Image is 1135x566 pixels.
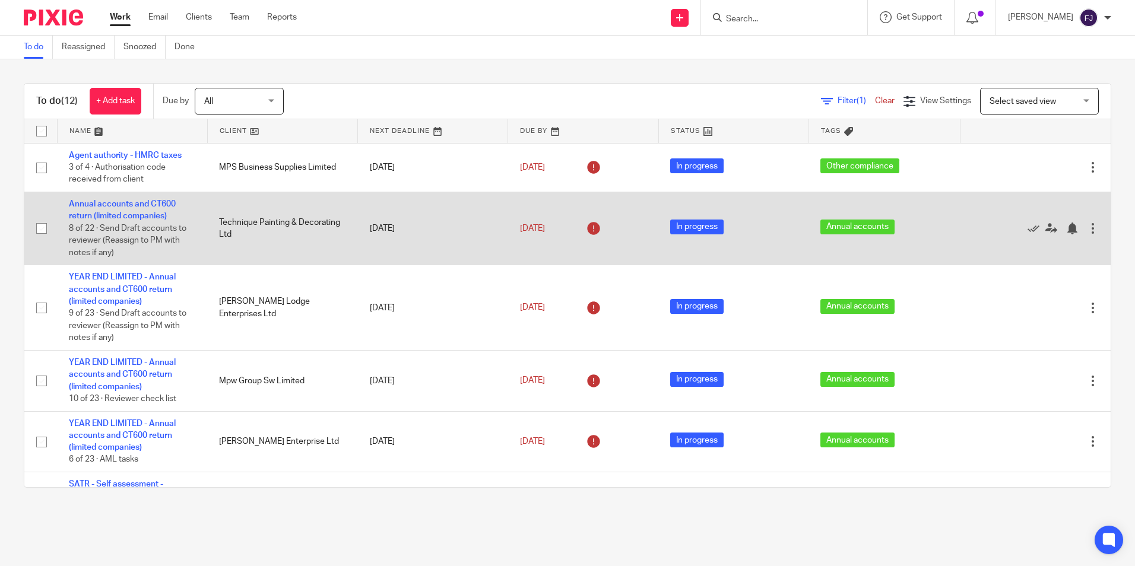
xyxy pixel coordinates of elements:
[358,192,508,265] td: [DATE]
[670,220,724,234] span: In progress
[267,11,297,23] a: Reports
[358,265,508,351] td: [DATE]
[670,299,724,314] span: In progress
[520,303,545,311] span: [DATE]
[110,11,131,23] a: Work
[920,97,971,105] span: View Settings
[520,163,545,171] span: [DATE]
[69,163,166,184] span: 3 of 4 · Authorisation code received from client
[207,192,357,265] td: Technique Painting & Decorating Ltd
[62,36,115,59] a: Reassigned
[670,372,724,387] span: In progress
[69,310,186,342] span: 9 of 23 · Send Draft accounts to reviewer (Reassign to PM with notes if any)
[24,36,53,59] a: To do
[1028,222,1045,234] a: Mark as done
[204,97,213,106] span: All
[207,351,357,412] td: Mpw Group Sw Limited
[1079,8,1098,27] img: svg%3E
[990,97,1056,106] span: Select saved view
[90,88,141,115] a: + Add task
[838,97,875,105] span: Filter
[520,437,545,446] span: [DATE]
[520,224,545,233] span: [DATE]
[69,456,138,464] span: 6 of 23 · AML tasks
[230,11,249,23] a: Team
[857,97,866,105] span: (1)
[875,97,895,105] a: Clear
[148,11,168,23] a: Email
[520,377,545,385] span: [DATE]
[358,351,508,412] td: [DATE]
[670,158,724,173] span: In progress
[207,265,357,351] td: [PERSON_NAME] Lodge Enterprises Ltd
[69,419,176,452] a: YEAR END LIMITED - Annual accounts and CT600 return (limited companies)
[820,158,899,173] span: Other compliance
[69,395,176,403] span: 10 of 23 · Reviewer check list
[175,36,204,59] a: Done
[670,433,724,447] span: In progress
[358,411,508,472] td: [DATE]
[820,372,895,387] span: Annual accounts
[358,472,508,533] td: [DATE]
[1008,11,1073,23] p: [PERSON_NAME]
[61,96,78,106] span: (12)
[163,95,189,107] p: Due by
[358,143,508,192] td: [DATE]
[69,200,176,220] a: Annual accounts and CT600 return (limited companies)
[36,95,78,107] h1: To do
[186,11,212,23] a: Clients
[24,9,83,26] img: Pixie
[207,472,357,533] td: [PERSON_NAME]
[725,14,832,25] input: Search
[821,128,841,134] span: Tags
[69,358,176,391] a: YEAR END LIMITED - Annual accounts and CT600 return (limited companies)
[69,273,176,306] a: YEAR END LIMITED - Annual accounts and CT600 return (limited companies)
[69,480,164,500] a: SATR - Self assessment - Personal tax return 24/25
[820,220,895,234] span: Annual accounts
[820,433,895,447] span: Annual accounts
[207,411,357,472] td: [PERSON_NAME] Enterprise Ltd
[820,299,895,314] span: Annual accounts
[896,13,942,21] span: Get Support
[207,143,357,192] td: MPS Business Supplies Limited
[123,36,166,59] a: Snoozed
[69,151,182,160] a: Agent authority - HMRC taxes
[69,224,186,257] span: 8 of 22 · Send Draft accounts to reviewer (Reassign to PM with notes if any)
